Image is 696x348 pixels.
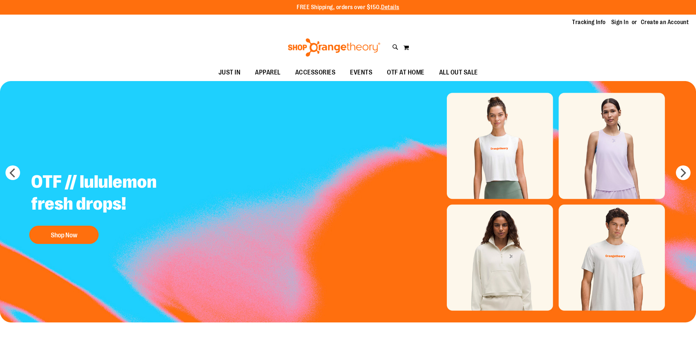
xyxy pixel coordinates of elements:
img: Shop Orangetheory [287,38,381,57]
button: next [676,165,691,180]
button: prev [5,165,20,180]
span: ALL OUT SALE [439,64,478,81]
a: OTF // lululemon fresh drops! Shop Now [26,165,207,248]
span: ACCESSORIES [295,64,336,81]
span: EVENTS [350,64,372,81]
p: FREE Shipping, orders over $150. [297,3,399,12]
button: Shop Now [29,226,99,244]
a: Tracking Info [572,18,606,26]
a: Create an Account [641,18,689,26]
span: APPAREL [255,64,281,81]
a: Sign In [611,18,629,26]
a: Details [381,4,399,11]
span: JUST IN [218,64,241,81]
span: OTF AT HOME [387,64,425,81]
h2: OTF // lululemon fresh drops! [26,165,207,222]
